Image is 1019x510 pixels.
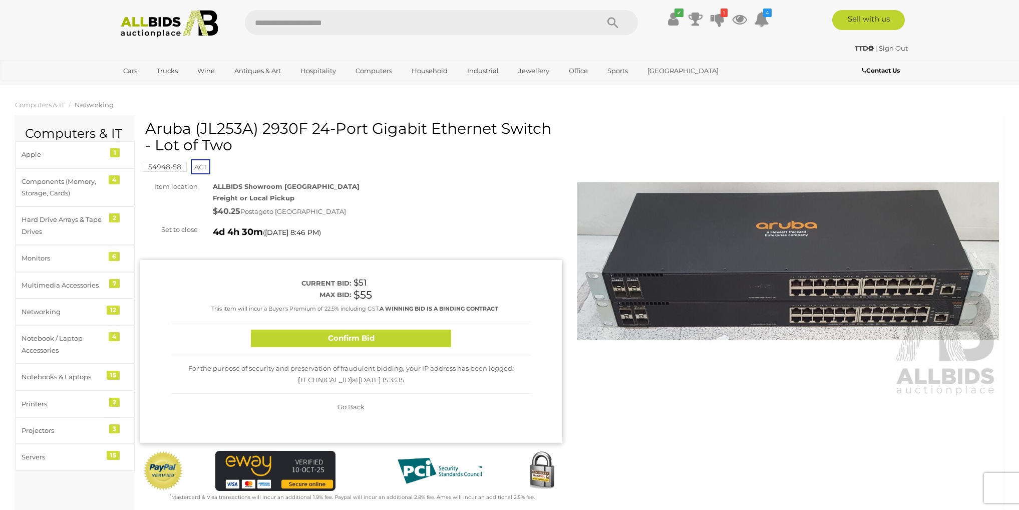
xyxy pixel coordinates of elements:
[133,224,205,235] div: Set to close
[22,398,104,410] div: Printers
[862,67,900,74] b: Contact Us
[15,206,135,245] a: Hard Drive Arrays & Tape Drives 2
[213,206,240,216] strong: $40.25
[213,194,294,202] strong: Freight or Local Pickup
[862,65,902,76] a: Contact Us
[22,214,104,237] div: Hard Drive Arrays & Tape Drives
[228,63,287,79] a: Antiques & Art
[588,10,638,35] button: Search
[763,9,772,17] i: 4
[22,149,104,160] div: Apple
[601,63,634,79] a: Sports
[337,403,365,411] span: Go Back
[172,289,351,301] div: Max bid:
[109,332,120,341] div: 4
[641,63,725,79] a: [GEOGRAPHIC_DATA]
[172,278,351,289] div: Current bid:
[107,451,120,460] div: 15
[15,325,135,364] a: Notebook / Laptop Accessories 4
[143,451,184,491] img: Official PayPal Seal
[22,371,104,383] div: Notebooks & Laptops
[213,226,263,237] strong: 4d 4h 30m
[213,182,360,190] strong: ALLBIDS Showroom [GEOGRAPHIC_DATA]
[191,63,221,79] a: Wine
[721,9,728,17] i: 1
[15,168,135,207] a: Components (Memory, Storage, Cards) 4
[170,494,535,500] small: Mastercard & Visa transactions will incur an additional 1.9% fee. Paypal will incur an additional...
[294,63,343,79] a: Hospitality
[754,10,769,28] a: 4
[22,333,104,356] div: Notebook / Laptop Accessories
[562,63,594,79] a: Office
[215,451,335,491] img: eWAY Payment Gateway
[461,63,505,79] a: Industrial
[875,44,877,52] span: |
[15,299,135,325] a: Networking 12
[354,289,372,301] span: $55
[143,162,187,172] mark: 54948-58
[855,44,875,52] a: TTD
[832,10,905,30] a: Sell with us
[380,305,498,312] b: A WINNING BID IS A BINDING CONTRACT
[15,417,135,444] a: Projectors 3
[710,10,725,28] a: 1
[191,159,210,174] span: ACT
[577,125,999,397] img: Aruba (JL253A) 2930F 24-Port Gigabit Ethernet Switch - Lot of Two
[879,44,908,52] a: Sign Out
[15,444,135,470] a: Servers 15
[150,63,184,79] a: Trucks
[211,305,498,312] small: This Item will incur a Buyer's Premium of 22.5% including GST.
[512,63,556,79] a: Jewellery
[109,252,120,261] div: 6
[22,252,104,264] div: Monitors
[172,355,531,394] div: For the purpose of security and preservation of fraudulent bidding, your IP address has been logg...
[15,391,135,417] a: Printers 2
[349,63,399,79] a: Computers
[213,204,562,219] div: Postage
[251,330,451,347] button: Confirm Bid
[109,424,120,433] div: 3
[143,163,187,171] a: 54948-58
[855,44,874,52] strong: TTD
[15,272,135,299] a: Multimedia Accessories 7
[522,451,562,491] img: Secured by Rapid SSL
[109,398,120,407] div: 2
[15,245,135,272] a: Monitors 6
[25,127,125,141] h2: Computers & IT
[15,364,135,390] a: Notebooks & Laptops 15
[674,9,684,17] i: ✔
[107,306,120,315] div: 12
[22,176,104,199] div: Components (Memory, Storage, Cards)
[117,63,144,79] a: Cars
[109,279,120,288] div: 7
[354,278,367,288] span: $51
[267,207,346,215] span: to [GEOGRAPHIC_DATA]
[145,120,560,153] h1: Aruba (JL253A) 2930F 24-Port Gigabit Ethernet Switch - Lot of Two
[22,451,104,463] div: Servers
[666,10,681,28] a: ✔
[298,376,352,384] span: [TECHNICAL_ID]
[75,101,114,109] a: Networking
[15,101,65,109] a: Computers & IT
[110,148,120,157] div: 1
[22,425,104,436] div: Projectors
[359,376,404,384] span: [DATE] 15:33:15
[390,451,490,491] img: PCI DSS compliant
[405,63,454,79] a: Household
[109,175,120,184] div: 4
[22,306,104,318] div: Networking
[265,228,319,237] span: [DATE] 8:46 PM
[133,181,205,192] div: Item location
[109,213,120,222] div: 2
[22,280,104,291] div: Multimedia Accessories
[115,10,224,38] img: Allbids.com.au
[263,228,321,236] span: ( )
[107,371,120,380] div: 15
[15,141,135,168] a: Apple 1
